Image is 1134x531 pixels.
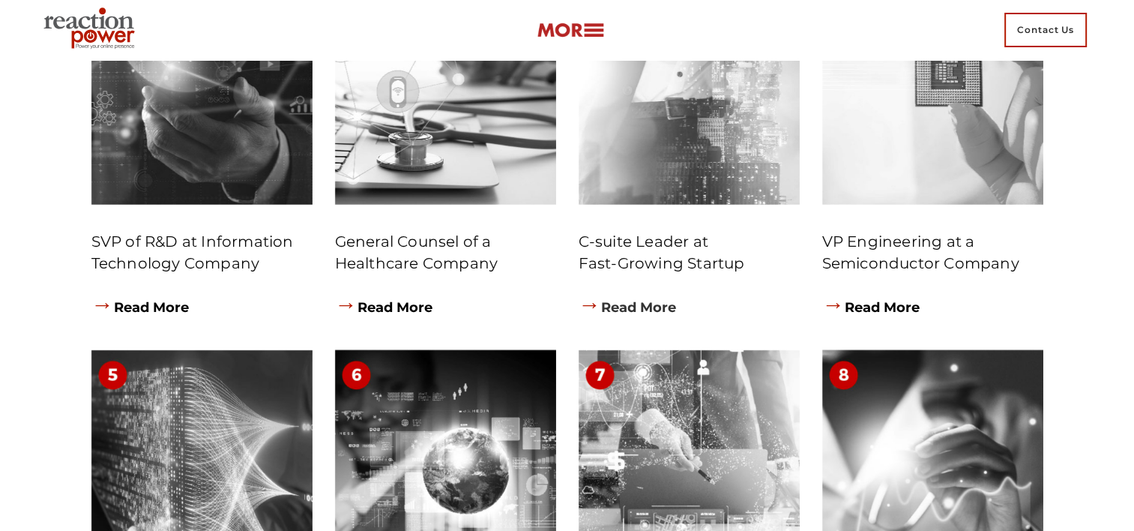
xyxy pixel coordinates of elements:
span: Contact Us [1004,13,1087,47]
h4: VP Engineering at a Semiconductor Company [822,231,1043,274]
a: →Read More [335,299,433,316]
h4: C-suite Leader at Fast-Growing Startup [579,231,800,274]
span: → [579,290,601,318]
span: → [335,290,358,318]
a: →Read More [822,299,920,316]
a: →Read More [579,299,677,316]
span: → [91,290,114,318]
h4: General Counsel of a Healthcare Company [335,231,556,274]
span: → [822,290,845,318]
img: Executive Branding | Personal Branding Agency [37,3,146,57]
h4: SVP of R&D at Information Technology Company [91,231,313,274]
a: →Read More [91,299,190,316]
img: more-btn.png [537,22,604,39]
